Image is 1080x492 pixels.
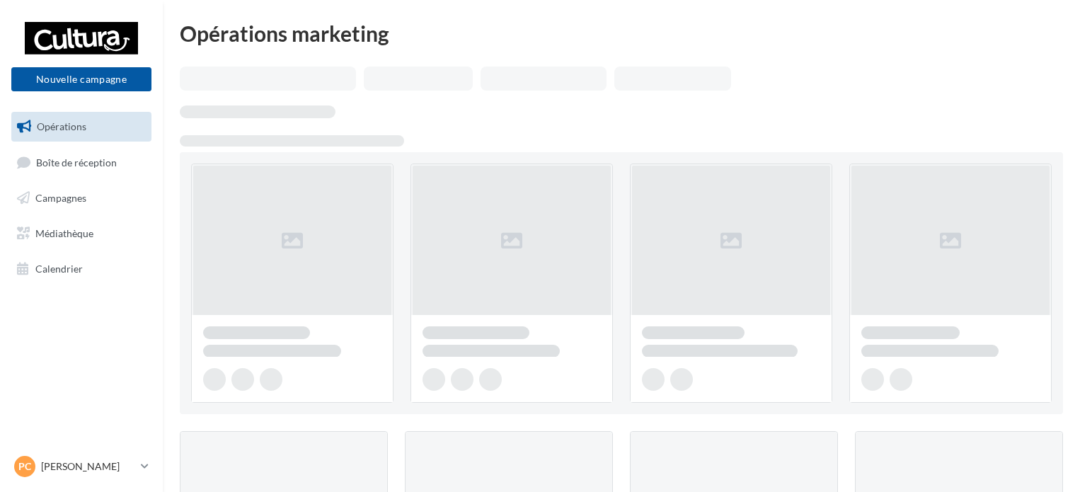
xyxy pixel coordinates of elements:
[35,262,83,274] span: Calendrier
[8,147,154,178] a: Boîte de réception
[11,67,151,91] button: Nouvelle campagne
[35,192,86,204] span: Campagnes
[41,459,135,474] p: [PERSON_NAME]
[8,254,154,284] a: Calendrier
[8,219,154,248] a: Médiathèque
[180,23,1063,44] div: Opérations marketing
[37,120,86,132] span: Opérations
[11,453,151,480] a: PC [PERSON_NAME]
[36,156,117,168] span: Boîte de réception
[18,459,31,474] span: PC
[8,112,154,142] a: Opérations
[35,227,93,239] span: Médiathèque
[8,183,154,213] a: Campagnes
